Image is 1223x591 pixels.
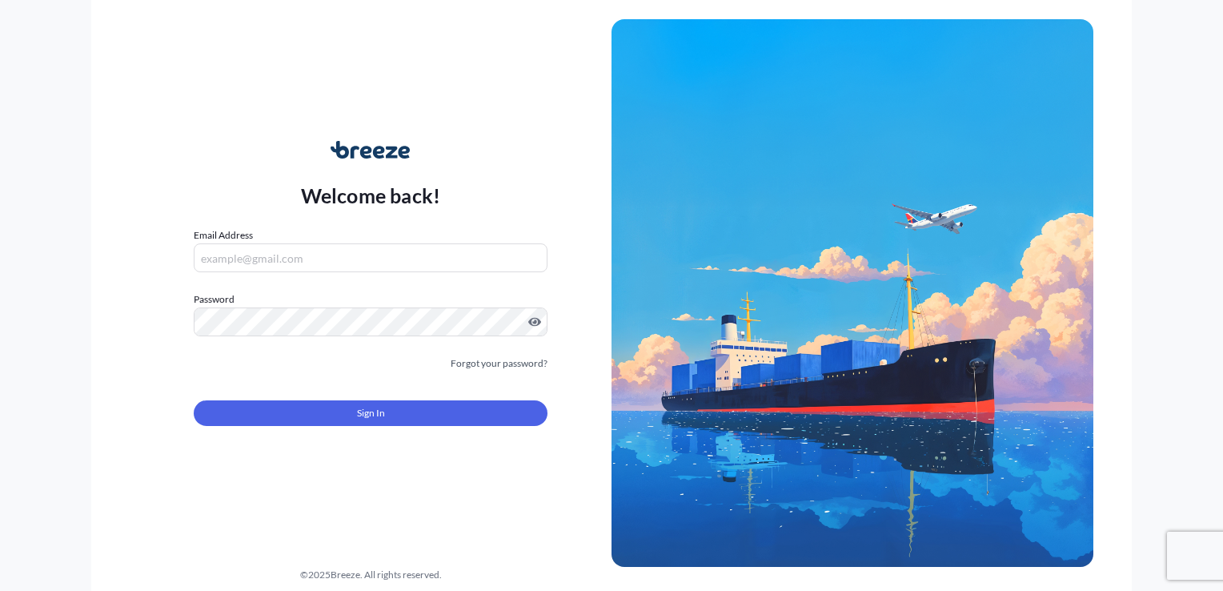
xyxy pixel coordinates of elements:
label: Email Address [194,227,253,243]
span: Sign In [357,405,385,421]
a: Forgot your password? [451,356,547,372]
input: example@gmail.com [194,243,547,272]
button: Sign In [194,400,547,426]
div: © 2025 Breeze. All rights reserved. [130,567,611,583]
button: Show password [528,316,541,328]
img: Ship illustration [611,19,1093,567]
label: Password [194,291,547,308]
p: Welcome back! [301,183,441,208]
